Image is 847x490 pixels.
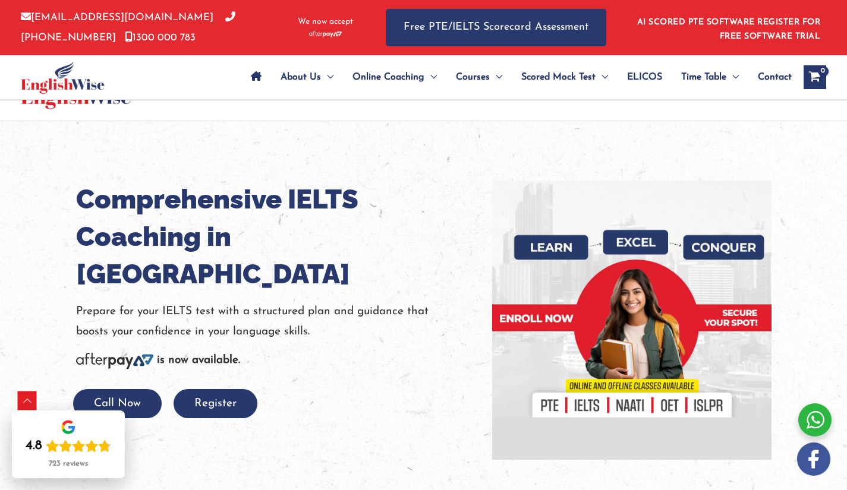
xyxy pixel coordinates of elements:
img: Afterpay-Logo [309,31,342,37]
b: is now available. [157,355,240,366]
span: About Us [281,56,321,98]
a: Contact [748,56,792,98]
aside: Header Widget 1 [630,8,826,47]
span: Courses [456,56,490,98]
span: Menu Toggle [490,56,502,98]
a: Call Now [73,398,162,409]
a: Scored Mock TestMenu Toggle [512,56,618,98]
a: Free PTE/IELTS Scorecard Assessment [386,9,606,46]
span: Menu Toggle [424,56,437,98]
a: About UsMenu Toggle [271,56,343,98]
a: 1300 000 783 [125,33,196,43]
a: Register [174,398,257,409]
span: Online Coaching [352,56,424,98]
button: Register [174,389,257,418]
button: Call Now [73,389,162,418]
div: Rating: 4.8 out of 5 [26,438,111,454]
a: Online CoachingMenu Toggle [343,56,446,98]
span: Scored Mock Test [521,56,596,98]
span: Menu Toggle [726,56,739,98]
a: AI SCORED PTE SOFTWARE REGISTER FOR FREE SOFTWARE TRIAL [637,18,821,41]
img: Afterpay-Logo [76,353,153,369]
h1: Comprehensive IELTS Coaching in [GEOGRAPHIC_DATA] [76,181,474,293]
span: Time Table [681,56,726,98]
div: 4.8 [26,438,42,454]
img: white-facebook.png [797,442,830,476]
p: Prepare for your IELTS test with a structured plan and guidance that boosts your confidence in yo... [76,302,474,342]
span: Contact [758,56,792,98]
span: Menu Toggle [321,56,333,98]
a: ELICOS [618,56,672,98]
a: [PHONE_NUMBER] [21,12,235,42]
nav: Site Navigation: Main Menu [241,56,792,98]
img: banner-new-img [492,181,772,460]
a: Time TableMenu Toggle [672,56,748,98]
a: CoursesMenu Toggle [446,56,512,98]
img: cropped-ew-logo [21,61,105,94]
a: View Shopping Cart, empty [804,65,826,89]
span: We now accept [298,16,353,28]
span: ELICOS [627,56,662,98]
div: 723 reviews [49,459,88,469]
a: [EMAIL_ADDRESS][DOMAIN_NAME] [21,12,213,23]
span: Menu Toggle [596,56,608,98]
